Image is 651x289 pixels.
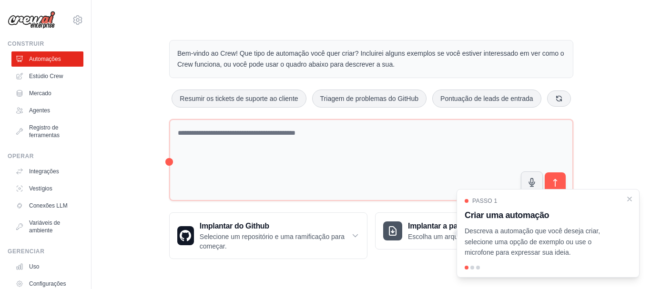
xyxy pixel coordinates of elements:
[465,210,549,220] font: Criar uma automação
[11,259,83,274] a: Uso
[29,56,61,62] font: Automações
[29,90,51,97] font: Mercado
[11,103,83,118] a: Agentes
[8,40,44,47] font: Construir
[11,164,83,179] a: Integrações
[626,195,633,203] button: Passo a passo detalhado
[177,50,564,68] font: Bem-vindo ao Crew! Que tipo de automação você quer criar? Incluirei alguns exemplos se você estiv...
[11,181,83,196] a: Vestígios
[11,86,83,101] a: Mercado
[408,222,519,230] font: Implantar a partir do arquivo zip
[603,243,651,289] iframe: Chat Widget
[11,51,83,67] a: Automações
[472,198,498,204] font: Passo 1
[29,107,50,114] font: Agentes
[29,168,59,175] font: Integrações
[11,215,83,238] a: Variáveis ​​de ambiente
[8,248,44,255] font: Gerenciar
[11,120,83,143] a: Registro de ferramentas
[408,233,514,240] font: Escolha um arquivo zip para enviar.
[29,263,39,270] font: Uso
[29,280,66,287] font: Configurações
[312,90,427,108] button: Triagem de problemas do GitHub
[29,124,60,139] font: Registro de ferramentas
[29,219,60,234] font: Variáveis ​​de ambiente
[180,95,298,102] font: Resumir os tickets de suporte ao cliente
[320,95,418,102] font: Triagem de problemas do GitHub
[29,73,63,80] font: Estúdio Crew
[8,153,34,159] font: Operar
[8,11,55,29] img: Logotipo
[11,198,83,213] a: Conexões LLM
[440,95,533,102] font: Pontuação de leads de entrada
[200,222,269,230] font: Implantar do Github
[465,227,600,257] font: Descreva a automação que você deseja criar, selecione uma opção de exemplo ou use o microfone par...
[29,202,68,209] font: Conexões LLM
[200,233,345,250] font: Selecione um repositório e uma ramificação para começar.
[432,90,541,108] button: Pontuação de leads de entrada
[11,69,83,84] a: Estúdio Crew
[172,90,306,108] button: Resumir os tickets de suporte ao cliente
[29,185,52,192] font: Vestígios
